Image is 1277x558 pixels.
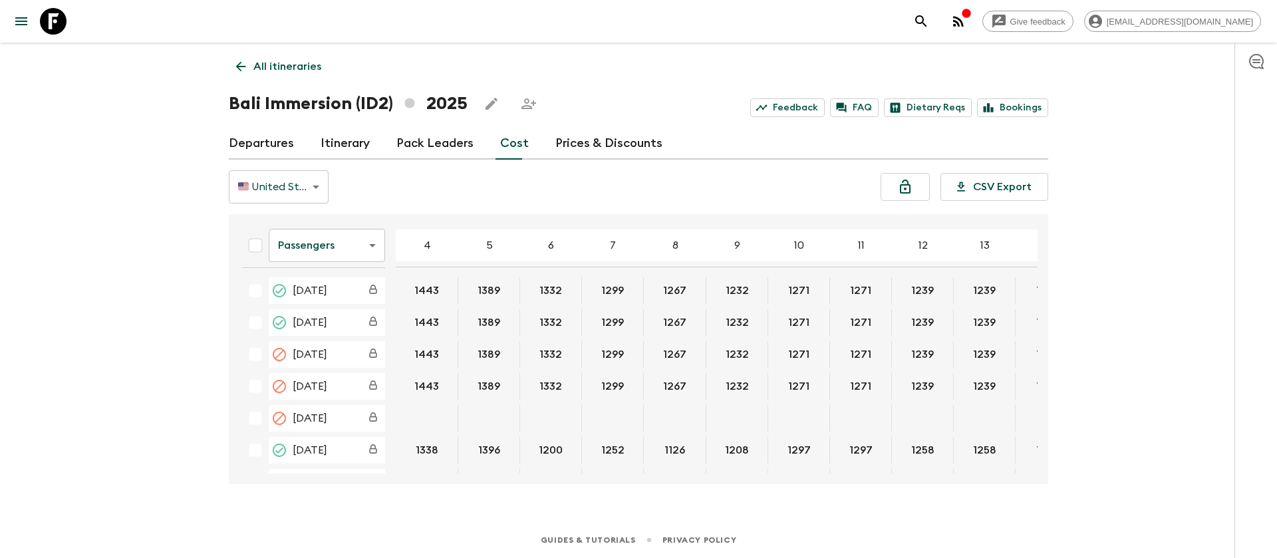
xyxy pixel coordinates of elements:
button: 1271 [834,341,887,368]
div: 28 Mar 2025; 7 [582,405,644,432]
div: Costs are fixed. The departure date (17 Jan 2025) has passed [361,279,385,303]
h1: Bali Immersion (ID2) 2025 [229,90,468,117]
button: 1200 [523,437,579,464]
div: 04 Apr 2025; 7 [582,437,644,464]
div: Costs are fixed. The departure date (14 Feb 2025) has passed [361,311,385,335]
div: 04 Apr 2025; 13 [954,437,1016,464]
div: 04 Apr 2025; 11 [830,437,892,464]
button: Edit this itinerary [478,90,505,117]
div: 14 Feb 2025; 13 [954,309,1016,336]
button: 1443 [398,277,455,304]
div: 14 Mar 2025; 11 [830,341,892,368]
div: 28 Mar 2025; 4 [396,405,458,432]
button: 1271 [772,277,825,304]
div: 18 Mar 2025; 14 [1016,373,1078,400]
a: Privacy Policy [662,533,736,547]
div: 14 Mar 2025; 14 [1016,341,1078,368]
div: 18 Mar 2025; 11 [830,373,892,400]
div: 17 Jan 2025; 14 [1016,277,1078,304]
div: 14 Mar 2025; 5 [458,341,520,368]
div: 15 Apr 2025; 7 [582,469,644,495]
button: 1232 [710,309,765,336]
div: 14 Mar 2025; 9 [706,341,768,368]
div: 28 Mar 2025; 6 [520,405,582,432]
a: Give feedback [982,11,1073,32]
button: 1239 [895,309,950,336]
button: 1239 [895,277,950,304]
button: 1258 [895,437,950,464]
button: 1389 [462,373,516,400]
div: 15 Apr 2025; 13 [954,469,1016,495]
button: 1267 [647,373,702,400]
p: 10 [794,237,804,253]
div: 14 Mar 2025; 6 [520,341,582,368]
div: 15 Apr 2025; 5 [458,469,520,495]
div: 17 Jan 2025; 6 [520,277,582,304]
div: 18 Mar 2025; 5 [458,373,520,400]
div: 04 Apr 2025; 9 [706,437,768,464]
div: 17 Jan 2025; 10 [768,277,830,304]
a: Departures [229,128,294,160]
div: 17 Jan 2025; 7 [582,277,644,304]
span: [DATE] [293,410,327,426]
button: 1332 [523,341,578,368]
div: 15 Apr 2025; 11 [830,469,892,495]
span: Share this itinerary [515,90,542,117]
p: 11 [858,237,865,253]
button: CSV Export [940,173,1048,201]
button: 1215 [1020,373,1073,400]
a: Dietary Reqs [884,98,972,117]
div: 15 Apr 2025; 9 [706,469,768,495]
div: 28 Mar 2025; 5 [458,405,520,432]
span: [DATE] [293,442,327,458]
div: Costs are fixed. The departure date (18 Mar 2025) has passed [361,374,385,398]
a: Pack Leaders [396,128,474,160]
div: 18 Mar 2025; 12 [892,373,954,400]
button: 1252 [585,437,640,464]
div: 14 Feb 2025; 8 [644,309,706,336]
button: 1200 [523,469,579,495]
a: Bookings [977,98,1048,117]
div: 28 Mar 2025; 13 [954,405,1016,432]
a: Guides & Tutorials [541,533,636,547]
div: 18 Mar 2025; 9 [706,373,768,400]
button: 1126 [648,469,701,495]
a: Feedback [750,98,825,117]
button: 1389 [462,277,516,304]
div: 28 Mar 2025; 8 [644,405,706,432]
button: 1258 [957,437,1012,464]
div: 14 Mar 2025; 10 [768,341,830,368]
div: 14 Feb 2025; 10 [768,309,830,336]
button: 1239 [895,373,950,400]
span: [DATE] [293,283,327,299]
button: 1126 [648,437,701,464]
a: FAQ [830,98,879,117]
button: 1297 [833,437,889,464]
button: 1332 [523,277,578,304]
div: 14 Mar 2025; 4 [396,341,458,368]
button: search adventures [908,8,934,35]
div: 14 Feb 2025; 9 [706,309,768,336]
button: 1215 [1020,309,1073,336]
button: 1332 [523,373,578,400]
button: 1297 [772,469,827,495]
button: 1338 [400,437,454,464]
button: 1271 [772,309,825,336]
div: 14 Feb 2025; 14 [1016,309,1078,336]
div: 28 Mar 2025; 10 [768,405,830,432]
div: 17 Jan 2025; 12 [892,277,954,304]
div: 17 Jan 2025; 5 [458,277,520,304]
button: 1332 [523,309,578,336]
svg: Cancelled [271,410,287,426]
button: 1299 [585,373,640,400]
p: 5 [486,237,493,253]
div: 🇺🇸 United States Dollar (USD) [229,168,329,206]
button: 1267 [647,309,702,336]
p: 4 [424,237,431,253]
div: 04 Apr 2025; 4 [396,437,458,464]
button: 1194 [1020,437,1073,464]
button: 1338 [400,469,454,495]
div: 28 Mar 2025; 9 [706,405,768,432]
div: 18 Mar 2025; 7 [582,373,644,400]
button: 1239 [957,277,1012,304]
